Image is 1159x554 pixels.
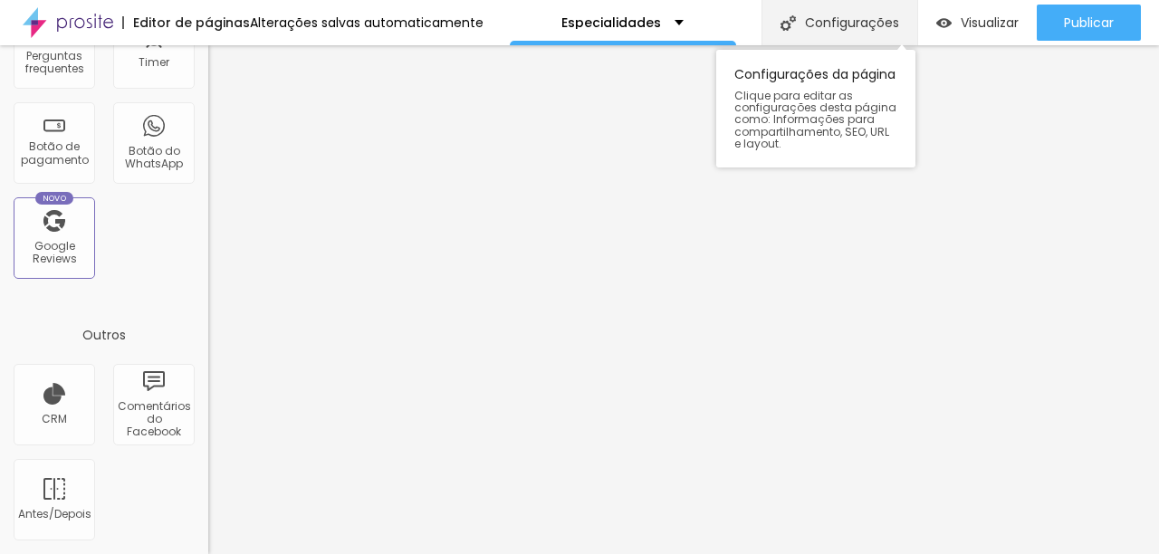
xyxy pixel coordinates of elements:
iframe: Editor [208,45,1159,554]
div: Google Reviews [18,240,90,266]
div: CRM [42,413,67,425]
div: Comentários do Facebook [118,400,189,439]
div: Editor de páginas [122,16,250,29]
button: Visualizar [918,5,1037,41]
div: Novo [35,192,74,205]
div: Botão do WhatsApp [118,145,189,171]
span: Publicar [1064,15,1114,30]
div: Botão de pagamento [18,140,90,167]
span: Clique para editar as configurações desta página como: Informações para compartilhamento, SEO, UR... [734,90,897,149]
div: Alterações salvas automaticamente [250,16,484,29]
div: Configurações da página [716,50,915,167]
span: Visualizar [961,15,1019,30]
p: Especialidades [561,16,661,29]
img: Icone [781,15,796,31]
img: view-1.svg [936,15,952,31]
button: Publicar [1037,5,1141,41]
div: Perguntas frequentes [18,50,90,76]
div: Antes/Depois [18,508,90,521]
div: Timer [139,56,169,69]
